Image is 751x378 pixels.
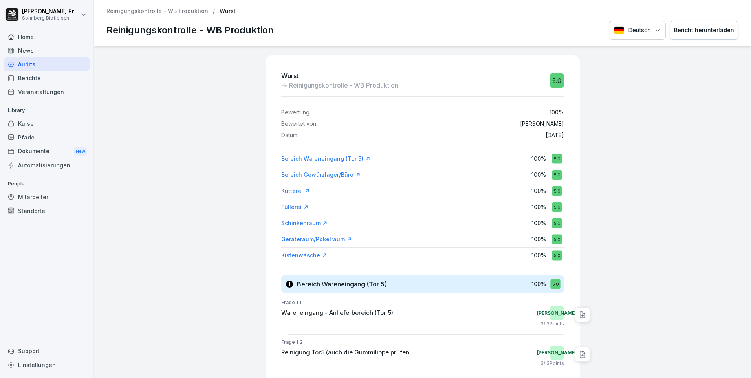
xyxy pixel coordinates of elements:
[4,44,90,57] a: News
[550,73,564,88] div: 5.0
[531,154,546,163] p: 100 %
[674,26,734,35] div: Bericht herunterladen
[4,358,90,372] a: Einstellungen
[281,121,317,127] p: Bewertet von:
[4,158,90,172] a: Automatisierungen
[106,23,274,37] p: Reinigungskontrolle - WB Produktion
[4,57,90,71] a: Audits
[297,280,387,288] h3: Bereich Wareneingang (Tor 5)
[281,251,327,259] a: Kistenwäsche
[540,360,564,367] p: 3 / 3 Points
[531,187,546,195] p: 100 %
[4,104,90,117] p: Library
[552,154,562,163] div: 5.0
[540,320,564,327] p: 3 / 3 Points
[286,281,293,288] div: 1
[289,81,398,90] p: Reinigungskontrolle - WB Produktion
[281,71,398,81] p: Wurst
[281,155,370,163] a: Bereich Wareneingang (Tor 5)
[220,8,236,15] p: Wurst
[4,71,90,85] a: Berichte
[106,8,208,15] a: Reinigungskontrolle - WB Produktion
[614,26,624,34] img: Deutsch
[552,218,562,228] div: 5.0
[4,344,90,358] div: Support
[546,132,564,139] p: [DATE]
[531,203,546,211] p: 100 %
[281,235,352,243] a: Geräteraum/Pökelraum
[531,280,546,288] p: 100 %
[609,21,666,40] button: Language
[4,30,90,44] a: Home
[22,8,79,15] p: [PERSON_NAME] Preßlauer
[550,279,560,289] div: 5.0
[4,204,90,218] a: Standorte
[281,308,393,317] p: Wareneingang - Anlieferbereich (Tor 5)
[281,171,361,179] a: Bereich Gewürzlager/Büro
[281,109,311,116] p: Bewertung:
[552,250,562,260] div: 5.0
[531,171,546,179] p: 100 %
[531,235,546,243] p: 100 %
[281,203,309,211] a: Füllerei
[213,8,215,15] p: /
[531,219,546,227] p: 100 %
[552,186,562,196] div: 5.0
[4,130,90,144] a: Pfade
[552,234,562,244] div: 5.0
[74,147,87,156] div: New
[531,251,546,259] p: 100 %
[552,202,562,212] div: 5.0
[4,190,90,204] a: Mitarbeiter
[4,144,90,159] a: DokumenteNew
[22,15,79,21] p: Sonnberg Biofleisch
[4,117,90,130] a: Kurse
[281,348,411,357] p: Reinigung Tor5 (auch die Gummilippe prüfen!
[628,26,651,35] p: Deutsch
[281,339,564,346] p: Frage 1.2
[281,219,328,227] a: Schinkenraum
[670,21,738,40] button: Bericht herunterladen
[281,299,564,306] p: Frage 1.1
[4,178,90,190] p: People
[550,306,564,320] div: [PERSON_NAME]
[520,121,564,127] p: [PERSON_NAME]
[281,132,299,139] p: Datum:
[4,85,90,99] a: Veranstaltungen
[281,187,310,195] a: Kutterei
[4,144,90,159] div: Dokumente
[550,109,564,116] p: 100 %
[552,170,562,180] div: 5.0
[550,346,564,360] div: [PERSON_NAME]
